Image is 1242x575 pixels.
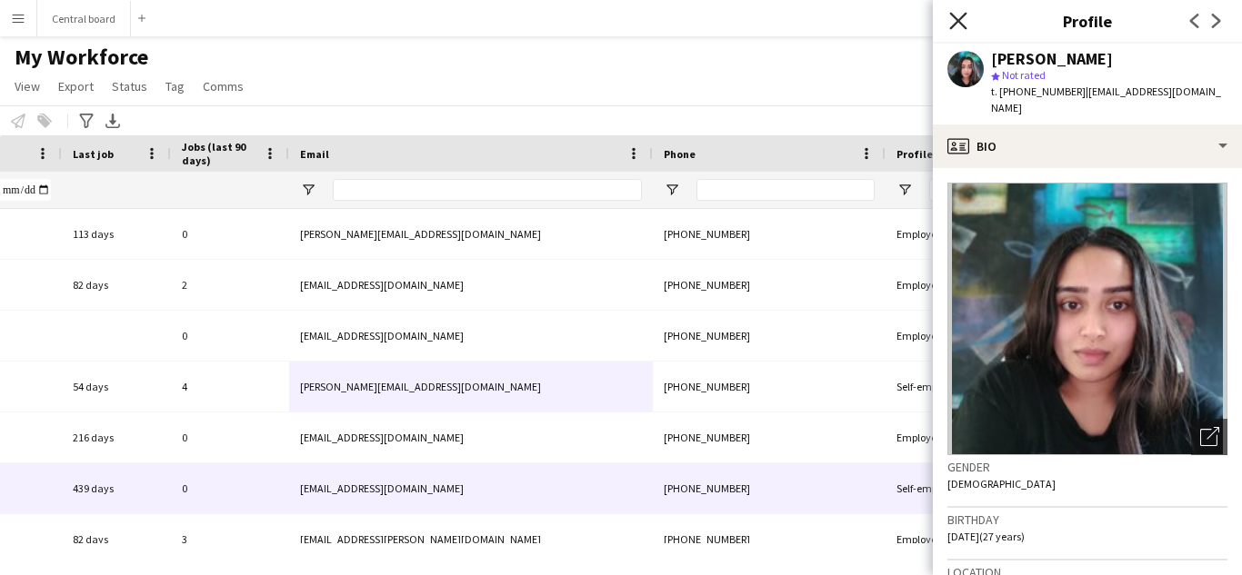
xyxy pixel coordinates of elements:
[195,74,251,98] a: Comms
[171,311,289,361] div: 0
[171,514,289,564] div: 3
[300,147,329,161] span: Email
[653,362,886,411] div: [PHONE_NUMBER]
[289,514,653,564] div: [EMAIL_ADDRESS][PERSON_NAME][DOMAIN_NAME]
[62,412,171,462] div: 216 days
[933,124,1242,168] div: Bio
[105,74,155,98] a: Status
[112,78,147,94] span: Status
[289,209,653,259] div: [PERSON_NAME][EMAIL_ADDRESS][DOMAIN_NAME]
[653,412,886,462] div: [PHONE_NUMBER]
[75,110,97,132] app-action-btn: Advanced filters
[896,182,913,198] button: Open Filter Menu
[171,260,289,310] div: 2
[886,362,1002,411] div: Self-employed Crew
[62,260,171,310] div: 82 days
[62,463,171,513] div: 439 days
[947,511,1227,528] h3: Birthday
[947,459,1227,475] h3: Gender
[171,412,289,462] div: 0
[333,179,642,201] input: Email Filter Input
[991,51,1113,67] div: [PERSON_NAME]
[886,463,1002,513] div: Self-employed Crew
[289,463,653,513] div: [EMAIL_ADDRESS][DOMAIN_NAME]
[1002,68,1046,82] span: Not rated
[58,78,94,94] span: Export
[73,147,114,161] span: Last job
[289,260,653,310] div: [EMAIL_ADDRESS][DOMAIN_NAME]
[171,209,289,259] div: 0
[62,514,171,564] div: 82 days
[289,362,653,411] div: [PERSON_NAME][EMAIL_ADDRESS][DOMAIN_NAME]
[300,182,316,198] button: Open Filter Menu
[62,362,171,411] div: 54 days
[947,530,1025,543] span: [DATE] (27 years)
[203,78,244,94] span: Comms
[947,183,1227,455] img: Crew avatar or photo
[653,209,886,259] div: [PHONE_NUMBER]
[947,477,1056,491] span: [DEMOGRAPHIC_DATA]
[289,311,653,361] div: [EMAIL_ADDRESS][DOMAIN_NAME]
[7,74,47,98] a: View
[51,74,101,98] a: Export
[886,260,1002,310] div: Employed Crew
[182,140,256,167] span: Jobs (last 90 days)
[653,463,886,513] div: [PHONE_NUMBER]
[15,44,148,71] span: My Workforce
[664,147,696,161] span: Phone
[653,514,886,564] div: [PHONE_NUMBER]
[933,9,1242,33] h3: Profile
[289,412,653,462] div: [EMAIL_ADDRESS][DOMAIN_NAME]
[696,179,875,201] input: Phone Filter Input
[886,412,1002,462] div: Employed Crew
[896,147,933,161] span: Profile
[886,209,1002,259] div: Employed Crew
[37,1,131,36] button: Central board
[171,463,289,513] div: 0
[991,84,1086,98] span: t. [PHONE_NUMBER]
[158,74,192,98] a: Tag
[991,84,1221,114] span: | [EMAIL_ADDRESS][DOMAIN_NAME]
[102,110,124,132] app-action-btn: Export XLSX
[929,179,991,201] input: Profile Filter Input
[653,311,886,361] div: [PHONE_NUMBER]
[664,182,680,198] button: Open Filter Menu
[15,78,40,94] span: View
[62,209,171,259] div: 113 days
[171,362,289,411] div: 4
[886,311,1002,361] div: Employed Crew
[165,78,185,94] span: Tag
[653,260,886,310] div: [PHONE_NUMBER]
[1191,419,1227,455] div: Open photos pop-in
[886,514,1002,564] div: Employed Crew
